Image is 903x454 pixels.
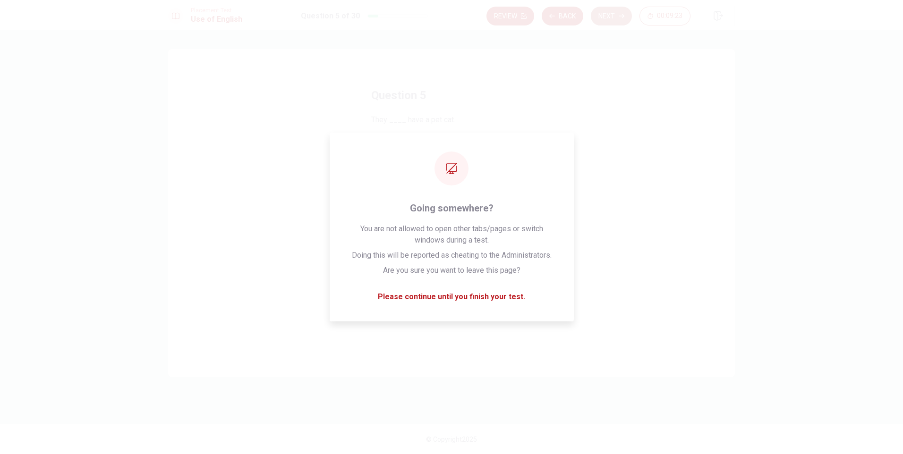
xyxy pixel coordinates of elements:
[371,114,532,126] span: They ____ have a pet cat.
[375,238,391,253] div: D
[542,7,583,25] button: Back
[639,7,690,25] button: 00:09:23
[301,10,360,22] h1: Question 5 of 30
[486,7,534,25] button: Review
[426,436,477,443] span: © Copyright 2025
[394,240,403,252] span: do
[191,7,242,14] span: Placement Test
[375,176,391,191] div: B
[394,147,411,158] span: does
[371,234,532,258] button: Ddo
[191,14,242,25] h1: Use of English
[371,203,532,227] button: Care
[371,88,532,103] h4: Question 5
[375,145,391,160] div: A
[371,172,532,195] button: Bwas
[375,207,391,222] div: C
[394,209,405,220] span: are
[657,12,682,20] span: 00:09:23
[371,141,532,164] button: Adoes
[394,178,408,189] span: was
[591,7,632,25] button: Next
